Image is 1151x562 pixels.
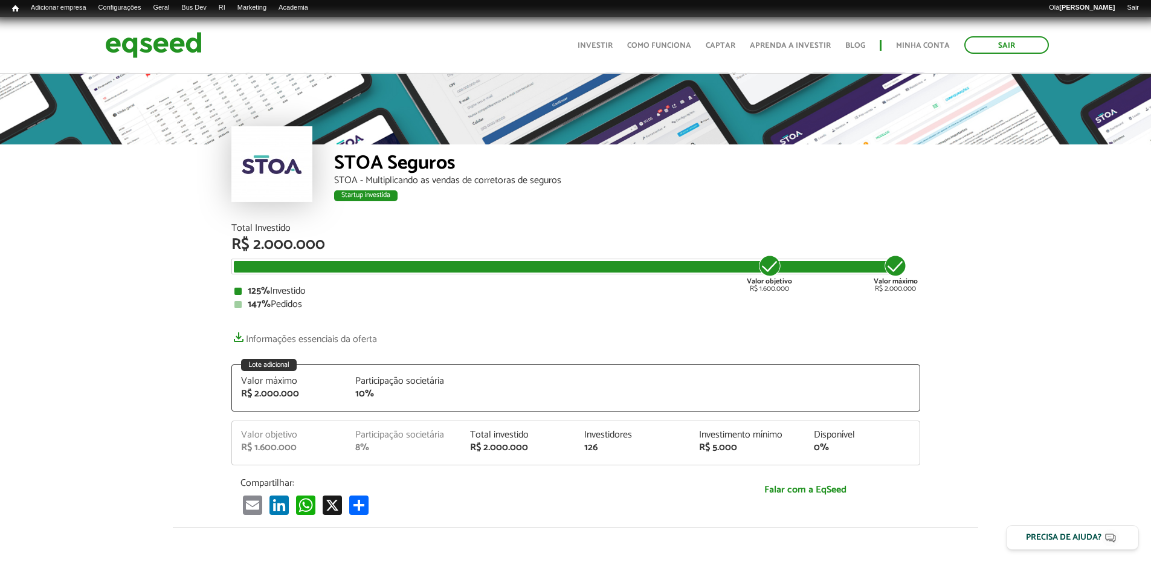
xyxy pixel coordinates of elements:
div: 126 [584,443,681,453]
div: Valor máximo [241,376,338,386]
div: Disponível [814,430,911,440]
a: Minha conta [896,42,950,50]
a: Sair [964,36,1049,54]
div: Investido [234,286,917,296]
div: STOA - Multiplicando as vendas de corretoras de seguros [334,176,920,186]
div: R$ 2.000.000 [470,443,567,453]
strong: [PERSON_NAME] [1059,4,1115,11]
span: Início [12,4,19,13]
a: Configurações [92,3,147,13]
a: X [320,495,344,515]
div: Valor objetivo [241,430,338,440]
div: Total investido [470,430,567,440]
a: Falar com a EqSeed [700,477,911,502]
a: Investir [578,42,613,50]
div: 0% [814,443,911,453]
strong: 125% [248,283,270,299]
a: LinkedIn [267,495,291,515]
p: Compartilhar: [240,477,682,489]
a: Início [6,3,25,15]
div: R$ 5.000 [699,443,796,453]
a: Sair [1121,3,1145,13]
div: Participação societária [355,376,452,386]
div: Pedidos [234,300,917,309]
div: Lote adicional [241,359,297,371]
a: Captar [706,42,735,50]
div: Participação societária [355,430,452,440]
div: R$ 1.600.000 [241,443,338,453]
a: Bus Dev [175,3,213,13]
div: R$ 1.600.000 [747,254,792,292]
div: R$ 2.000.000 [241,389,338,399]
div: Investidores [584,430,681,440]
div: Total Investido [231,224,920,233]
a: Compartilhar [347,495,371,515]
img: EqSeed [105,29,202,61]
a: Adicionar empresa [25,3,92,13]
a: WhatsApp [294,495,318,515]
a: Olá[PERSON_NAME] [1043,3,1121,13]
a: Como funciona [627,42,691,50]
a: Marketing [231,3,272,13]
a: Academia [272,3,314,13]
div: Investimento mínimo [699,430,796,440]
div: R$ 2.000.000 [231,237,920,253]
strong: Valor objetivo [747,276,792,287]
a: Email [240,495,265,515]
a: Aprenda a investir [750,42,831,50]
strong: 147% [248,296,271,312]
div: R$ 2.000.000 [874,254,918,292]
div: 8% [355,443,452,453]
div: Startup investida [334,190,398,201]
a: RI [213,3,231,13]
a: Informações essenciais da oferta [231,328,377,344]
div: 10% [355,389,452,399]
div: STOA Seguros [334,153,920,176]
strong: Valor máximo [874,276,918,287]
a: Blog [845,42,865,50]
a: Geral [147,3,175,13]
